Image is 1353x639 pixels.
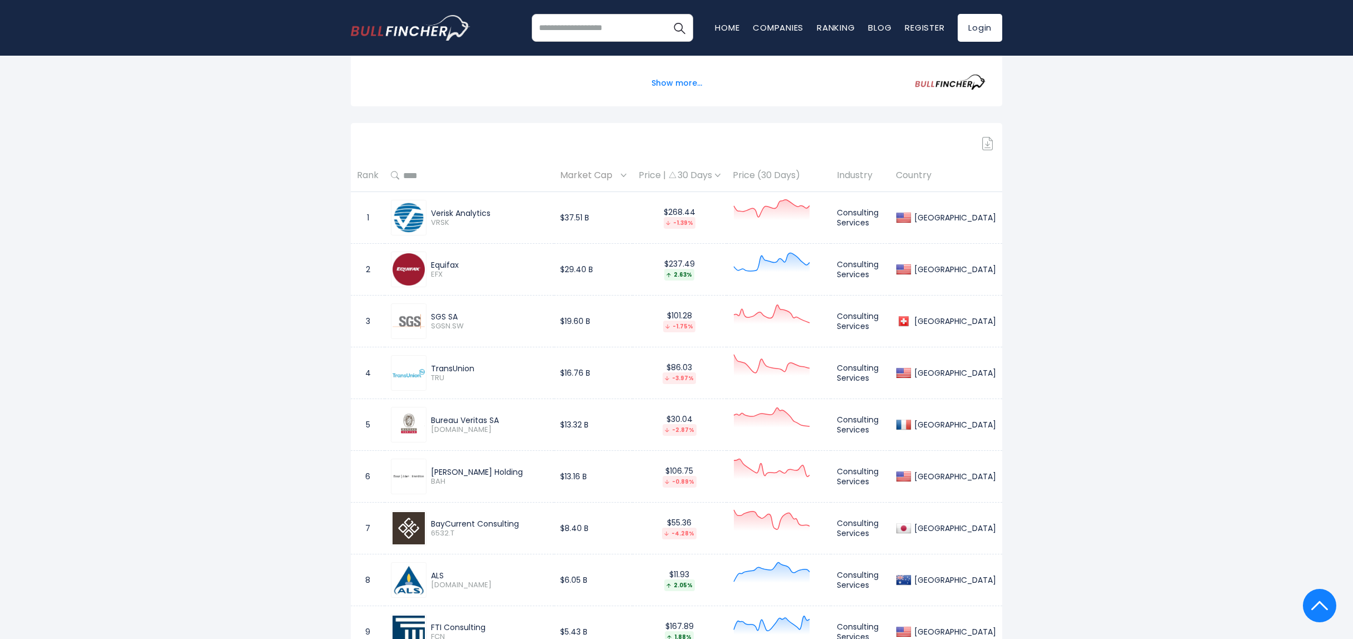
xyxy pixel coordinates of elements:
[890,159,1002,192] th: Country
[431,260,548,270] div: Equifax
[431,622,548,632] div: FTI Consulting
[351,554,385,606] td: 8
[639,207,720,229] div: $268.44
[554,347,633,399] td: $16.76 B
[911,471,996,481] div: [GEOGRAPHIC_DATA]
[664,269,694,281] div: 2.63%
[393,409,425,441] img: BVI.PA.png
[431,529,548,538] span: 6532.T
[560,167,618,184] span: Market Cap
[911,575,996,585] div: [GEOGRAPHIC_DATA]
[831,192,890,244] td: Consulting Services
[831,451,890,503] td: Consulting Services
[727,159,831,192] th: Price (30 Days)
[639,259,720,281] div: $237.49
[393,314,425,330] img: SGSN.SW.png
[431,373,548,383] span: TRU
[639,414,720,436] div: $30.04
[393,369,425,377] img: TRU.png
[431,415,548,425] div: Bureau Veritas SA
[431,312,548,322] div: SGS SA
[431,519,548,529] div: BayCurrent Consulting
[911,627,996,637] div: [GEOGRAPHIC_DATA]
[351,503,385,554] td: 7
[554,451,633,503] td: $13.16 B
[662,528,697,539] div: -4.28%
[911,264,996,274] div: [GEOGRAPHIC_DATA]
[431,581,548,590] span: [DOMAIN_NAME]
[663,424,697,436] div: -2.87%
[831,244,890,296] td: Consulting Services
[351,347,385,399] td: 4
[831,503,890,554] td: Consulting Services
[639,311,720,332] div: $101.28
[868,22,891,33] a: Blog
[431,363,548,373] div: TransUnion
[351,451,385,503] td: 6
[664,579,695,591] div: 2.05%
[911,420,996,430] div: [GEOGRAPHIC_DATA]
[351,296,385,347] td: 3
[351,244,385,296] td: 2
[831,554,890,606] td: Consulting Services
[831,399,890,451] td: Consulting Services
[393,512,425,544] img: 6532.T.png
[831,347,890,399] td: Consulting Services
[639,518,720,539] div: $55.36
[911,523,996,533] div: [GEOGRAPHIC_DATA]
[831,296,890,347] td: Consulting Services
[554,554,633,606] td: $6.05 B
[431,322,548,331] span: SGSN.SW
[554,503,633,554] td: $8.40 B
[431,467,548,477] div: [PERSON_NAME] Holding
[554,296,633,347] td: $19.60 B
[431,425,548,435] span: [DOMAIN_NAME]
[351,159,385,192] th: Rank
[351,399,385,451] td: 5
[351,15,470,41] img: bullfincher logo
[431,218,548,228] span: VRSK
[554,399,633,451] td: $13.32 B
[905,22,944,33] a: Register
[663,321,695,332] div: -1.75%
[554,244,633,296] td: $29.40 B
[911,316,996,326] div: [GEOGRAPHIC_DATA]
[639,362,720,384] div: $86.03
[911,368,996,378] div: [GEOGRAPHIC_DATA]
[431,477,548,486] span: BAH
[753,22,803,33] a: Companies
[663,372,696,384] div: -3.97%
[639,170,720,181] div: Price | 30 Days
[663,476,697,488] div: -0.89%
[393,201,425,234] img: VRSK.png
[554,192,633,244] td: $37.51 B
[715,22,739,33] a: Home
[431,208,548,218] div: Verisk Analytics
[393,460,425,493] img: BAH.png
[351,192,385,244] td: 1
[817,22,855,33] a: Ranking
[958,14,1002,42] a: Login
[665,14,693,42] button: Search
[431,270,548,279] span: EFX
[393,564,425,596] img: ALQ.AX.png
[351,15,470,41] a: Go to homepage
[645,74,709,92] button: Show more...
[639,569,720,591] div: $11.93
[393,253,425,286] img: EFX.png
[431,571,548,581] div: ALS
[664,217,695,229] div: -1.39%
[639,466,720,488] div: $106.75
[831,159,890,192] th: Industry
[911,213,996,223] div: [GEOGRAPHIC_DATA]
